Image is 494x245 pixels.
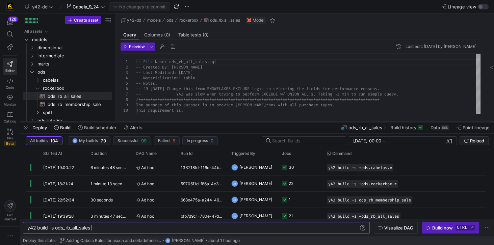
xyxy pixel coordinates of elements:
div: Press SPACE to select this row. [23,44,112,52]
div: 59706f1d-f86a-4c33-b742-009b578ce30e [177,175,227,191]
span: Catalog [4,119,16,123]
span: -- Materialization: table [136,75,195,81]
div: 22 [289,175,293,191]
span: The purpose of this dataset is to provide [PERSON_NAME] [136,102,266,108]
span: y42 build -s +ods_rb_all_sales [328,214,399,219]
div: JR [72,138,78,143]
button: 128 [3,16,17,28]
span: Columns [144,33,170,37]
span: Ad hoc [136,208,173,224]
div: 7 [121,91,128,97]
button: y42-dd [23,2,55,11]
span: This requirement is: [136,108,183,113]
span: Table tests [178,33,209,37]
span: ods_rb_all_sales [348,125,382,130]
y42-duration: 1 minute 13 seconds [90,181,129,186]
button: models [146,16,162,24]
span: Jobs [282,151,291,156]
span: Editor [5,69,15,73]
span: [DATE] 18:21:24 [43,181,73,186]
button: Build nowctrl⏎ [422,222,479,234]
span: GLOBAL purchases INCLUDES Cabela's [136,113,216,118]
span: [PERSON_NAME] [239,159,272,175]
span: Deploy this state: [23,238,56,243]
span: [DATE] 19:39:28 [43,214,74,219]
span: Point lineage [463,125,490,130]
div: JR [231,196,238,203]
div: 1 [289,192,291,208]
span: easons. [363,86,380,91]
div: Press SPACE to select this row. [23,76,112,84]
div: 6 [121,86,128,91]
span: (0) [164,33,170,37]
span: models [32,36,111,44]
span: Query [123,33,136,37]
button: Build history [387,122,426,133]
a: Code [3,75,17,92]
button: ods [165,16,175,24]
button: In progress0 [182,136,218,145]
span: Triggered By [231,151,255,156]
span: ods [166,18,173,23]
button: Successful99 [113,136,151,145]
span: -- Last Modified: [DATE] [136,70,193,75]
div: All assets [24,29,42,34]
div: Last edit: [DATE] by [PERSON_NAME] [406,44,476,49]
span: dimensional [37,44,111,52]
span: PRs [7,136,13,140]
span: Build history [390,125,416,130]
span: ods_rb_all_sales [210,18,240,23]
div: 30 [289,159,294,175]
span: models [147,18,161,23]
button: Preview [121,43,147,51]
div: 5 [121,81,128,86]
a: PRsBeta [3,126,17,149]
span: [DATE] 22:52:34 [43,197,74,202]
input: Search Builds [272,138,340,143]
div: Press SPACE to select this row. [23,60,112,68]
span: Alerts [130,125,142,130]
span: 79 [101,138,106,143]
span: -- Notes: [136,81,157,86]
div: Build now [432,225,453,230]
span: (0) [203,33,209,37]
span: Create asset [74,18,98,23]
div: Press SPACE to select this row. [23,52,112,60]
span: Reload [470,138,484,143]
button: Failed5 [154,136,180,145]
span: -- File Name: ods_rb_all_sales.sql [136,59,216,64]
button: Build [51,122,74,133]
div: Press SPACE to select this row. [23,92,112,100]
div: 1 [121,59,128,64]
y42-duration: 30 seconds [90,197,113,202]
span: ods_rb_membership_sale​​​​​​​​​​ [48,101,104,108]
span: 99 [141,138,147,143]
button: JRMy builds79 [68,136,110,145]
span: y42 build -s ods_rb_membership_sale [328,198,411,202]
a: Editor [3,58,17,75]
span: -- Created By: [PERSON_NAME] [136,64,202,70]
span: ods [37,68,111,76]
span: y42 build -s +ods.rockerbox.* [328,182,397,186]
span: Beta [4,141,16,146]
span: rbox with all purchase types. [266,102,335,108]
button: Create asset [65,16,101,24]
div: bfb7d9c1-780e-47dd-a680-17c67309541d [177,208,227,224]
a: Monitor [3,92,17,109]
div: Press SPACE to select this row. [23,27,112,35]
span: Failed [158,138,170,143]
div: JR [231,164,238,171]
div: 668e475a-a244-4958-afc8-8f04bc781aa5 [177,192,227,208]
span: Lineage view [448,4,476,9]
y42-duration: 3 minutes 47 seconds [90,214,132,219]
span: Model [253,18,264,23]
div: 10 [121,108,128,113]
span: Visualize DAG [384,225,413,230]
span: ods_rb_all_sales​​​​​​​​​​ [48,92,104,100]
span: – [383,138,385,143]
div: 3 [121,70,128,75]
span: Ad hoc [136,160,173,175]
div: 2 [121,64,128,70]
span: rm EXCLUDE w/ UNION ALL's. Taking ~3 min to run si [254,91,372,97]
div: 11 [121,113,128,118]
